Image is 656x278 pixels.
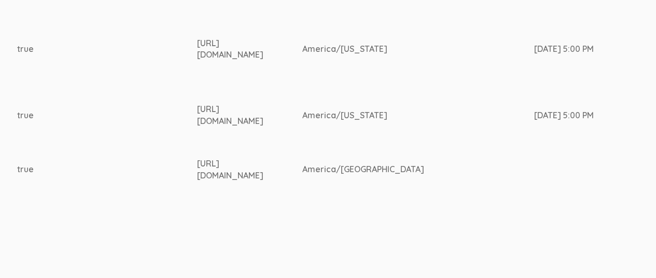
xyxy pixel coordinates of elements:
div: [URL][DOMAIN_NAME] [197,158,263,182]
div: [URL][DOMAIN_NAME] [197,103,263,127]
div: true [17,163,158,175]
div: [DATE] 5:00 PM [534,43,594,55]
iframe: Chat Widget [604,228,656,278]
td: America/[GEOGRAPHIC_DATA] [302,142,463,197]
div: [URL][DOMAIN_NAME] [197,37,263,61]
div: [DATE] 5:00 PM [534,109,594,121]
td: America/[US_STATE] [302,88,463,143]
td: America/[US_STATE] [302,10,463,88]
div: true [17,43,158,55]
div: true [17,109,158,121]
